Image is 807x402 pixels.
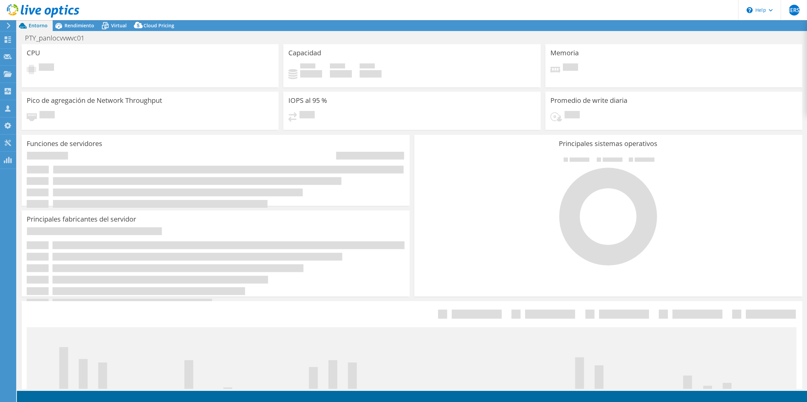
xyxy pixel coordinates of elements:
h3: Principales sistemas operativos [419,140,797,147]
h3: CPU [27,49,40,57]
h3: IOPS al 95 % [288,97,327,104]
h3: Pico de agregación de Network Throughput [27,97,162,104]
span: Entorno [29,22,48,29]
span: Pendiente [39,63,54,73]
span: Rendimiento [64,22,94,29]
h3: Funciones de servidores [27,140,102,147]
h3: Memoria [550,49,579,57]
span: Virtual [111,22,127,29]
span: Libre [330,63,345,70]
svg: \n [747,7,753,13]
h4: 0 GiB [360,70,382,78]
span: Cloud Pricing [144,22,174,29]
span: Pendiente [563,63,578,73]
h1: PTY_panlocvvwvc01 [22,34,95,42]
span: Used [300,63,315,70]
h3: Principales fabricantes del servidor [27,216,136,223]
span: Pendiente [40,111,55,120]
h4: 0 GiB [330,70,352,78]
h3: Promedio de write diaria [550,97,627,104]
span: Pendiente [300,111,315,120]
span: Pendiente [565,111,580,120]
h4: 0 GiB [300,70,322,78]
h3: Capacidad [288,49,321,57]
span: Total [360,63,375,70]
span: JERS [789,5,800,16]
